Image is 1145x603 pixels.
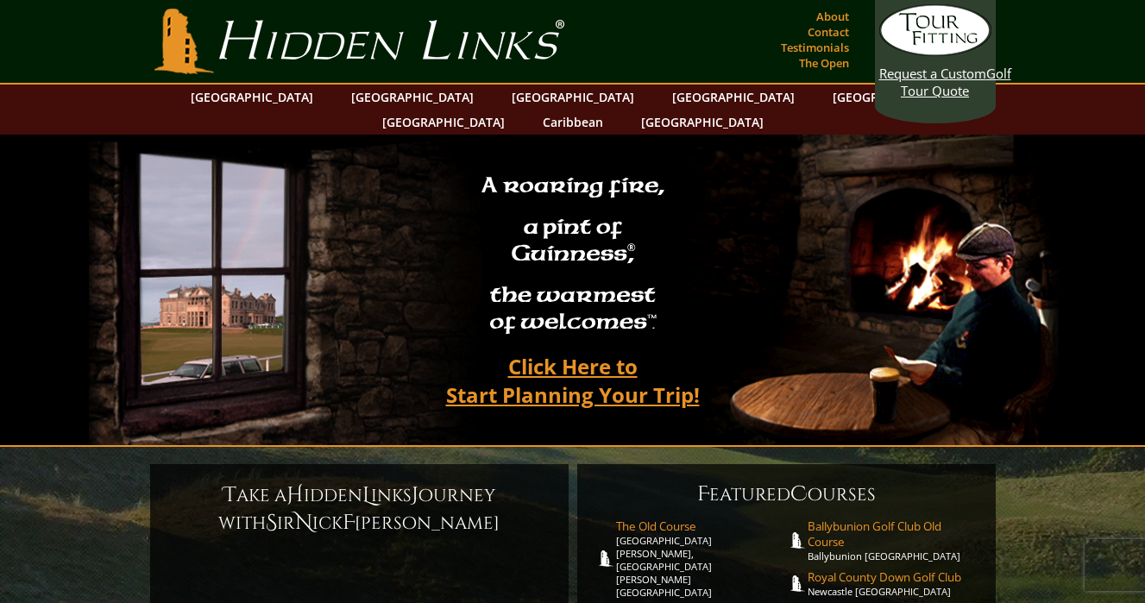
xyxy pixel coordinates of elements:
span: Request a Custom [879,65,986,82]
span: F [343,509,355,537]
a: [GEOGRAPHIC_DATA] [503,85,643,110]
a: [GEOGRAPHIC_DATA] [632,110,772,135]
span: J [412,481,418,509]
h6: eatured ourses [595,481,978,508]
a: Request a CustomGolf Tour Quote [879,4,991,99]
span: Royal County Down Golf Club [808,569,978,585]
span: The Old Course [616,518,787,534]
a: About [812,4,853,28]
a: Contact [803,20,853,44]
a: The Old Course[GEOGRAPHIC_DATA][PERSON_NAME], [GEOGRAPHIC_DATA][PERSON_NAME] [GEOGRAPHIC_DATA] [616,518,787,599]
a: [GEOGRAPHIC_DATA] [664,85,803,110]
a: The Open [795,51,853,75]
span: H [286,481,304,509]
span: S [266,509,277,537]
span: C [790,481,808,508]
h2: A roaring fire, a pint of Guinness , the warmest of welcomes™. [470,165,676,346]
span: N [295,509,312,537]
a: Testimonials [777,35,853,60]
h6: ake a idden inks ourney with ir ick [PERSON_NAME] [167,481,551,537]
span: Ballybunion Golf Club Old Course [808,518,978,550]
span: L [362,481,371,509]
a: Click Here toStart Planning Your Trip! [429,346,717,415]
a: [GEOGRAPHIC_DATA] [374,110,513,135]
span: F [697,481,709,508]
a: [GEOGRAPHIC_DATA] [824,85,964,110]
a: Ballybunion Golf Club Old CourseBallybunion [GEOGRAPHIC_DATA] [808,518,978,562]
a: [GEOGRAPHIC_DATA] [182,85,322,110]
span: T [223,481,236,509]
a: Caribbean [534,110,612,135]
a: [GEOGRAPHIC_DATA] [343,85,482,110]
a: Royal County Down Golf ClubNewcastle [GEOGRAPHIC_DATA] [808,569,978,598]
